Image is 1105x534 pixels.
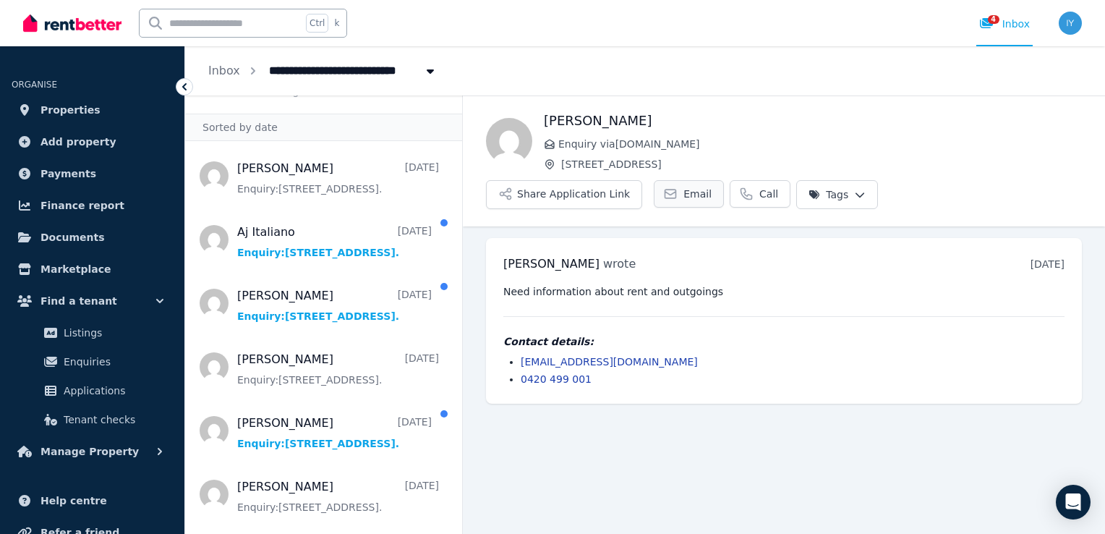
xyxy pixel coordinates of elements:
[40,229,105,246] span: Documents
[40,443,139,460] span: Manage Property
[12,255,173,284] a: Marketplace
[558,137,1082,151] span: Enquiry via [DOMAIN_NAME]
[12,127,173,156] a: Add property
[979,17,1030,31] div: Inbox
[185,46,461,96] nav: Breadcrumb
[1059,12,1082,35] img: Ivan Yujnovich
[603,257,636,271] span: wrote
[40,492,107,509] span: Help centre
[503,257,600,271] span: [PERSON_NAME]
[503,334,1065,349] h4: Contact details:
[306,14,328,33] span: Ctrl
[1056,485,1091,520] div: Open Intercom Messenger
[185,114,462,141] div: Sorted by date
[12,80,57,90] span: ORGANISE
[17,376,167,405] a: Applications
[208,64,240,77] a: Inbox
[654,180,724,208] a: Email
[12,159,173,188] a: Payments
[237,224,432,260] a: Aj Italiano[DATE]Enquiry:[STREET_ADDRESS].
[486,118,532,164] img: Karamjit Ghuman
[544,111,1082,131] h1: [PERSON_NAME]
[12,287,173,315] button: Find a tenant
[809,187,848,202] span: Tags
[40,260,111,278] span: Marketplace
[12,486,173,515] a: Help centre
[40,165,96,182] span: Payments
[12,96,173,124] a: Properties
[730,180,790,208] a: Call
[486,180,642,209] button: Share Application Link
[40,197,124,214] span: Finance report
[64,411,161,428] span: Tenant checks
[23,12,121,34] img: RentBetter
[759,187,778,201] span: Call
[1031,258,1065,270] time: [DATE]
[12,437,173,466] button: Manage Property
[796,180,878,209] button: Tags
[40,292,117,310] span: Find a tenant
[237,478,439,514] a: [PERSON_NAME][DATE]Enquiry:[STREET_ADDRESS].
[503,284,1065,299] pre: Need information about rent and outgoings
[17,318,167,347] a: Listings
[237,415,432,451] a: [PERSON_NAME][DATE]Enquiry:[STREET_ADDRESS].
[40,133,116,151] span: Add property
[521,373,592,385] a: 0420 499 001
[17,405,167,434] a: Tenant checks
[237,160,439,196] a: [PERSON_NAME][DATE]Enquiry:[STREET_ADDRESS].
[334,17,339,29] span: k
[40,101,101,119] span: Properties
[64,382,161,399] span: Applications
[17,347,167,376] a: Enquiries
[521,356,698,368] a: [EMAIL_ADDRESS][DOMAIN_NAME]
[988,15,999,24] span: 4
[237,287,432,323] a: [PERSON_NAME][DATE]Enquiry:[STREET_ADDRESS].
[237,351,439,387] a: [PERSON_NAME][DATE]Enquiry:[STREET_ADDRESS].
[64,324,161,342] span: Listings
[561,157,1082,171] span: [STREET_ADDRESS]
[12,223,173,252] a: Documents
[64,353,161,370] span: Enquiries
[12,191,173,220] a: Finance report
[683,187,712,201] span: Email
